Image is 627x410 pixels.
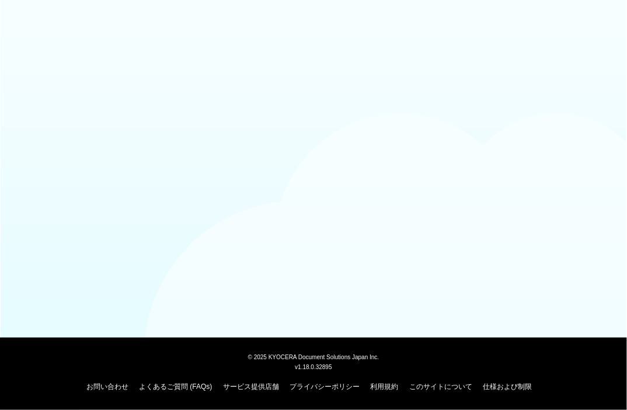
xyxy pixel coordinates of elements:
[483,383,532,391] a: 仕様および制限
[409,383,472,391] a: このサイトについて
[371,383,399,391] a: 利用規約
[290,383,360,391] a: プライバシーポリシー
[86,383,128,391] a: お問い合わせ
[248,353,379,360] span: © 2025 KYOCERA Document Solutions Japan Inc.
[223,383,279,391] a: サービス提供店舗
[139,383,212,391] a: よくあるご質問 (FAQs)
[295,363,332,370] span: v1.18.0.32895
